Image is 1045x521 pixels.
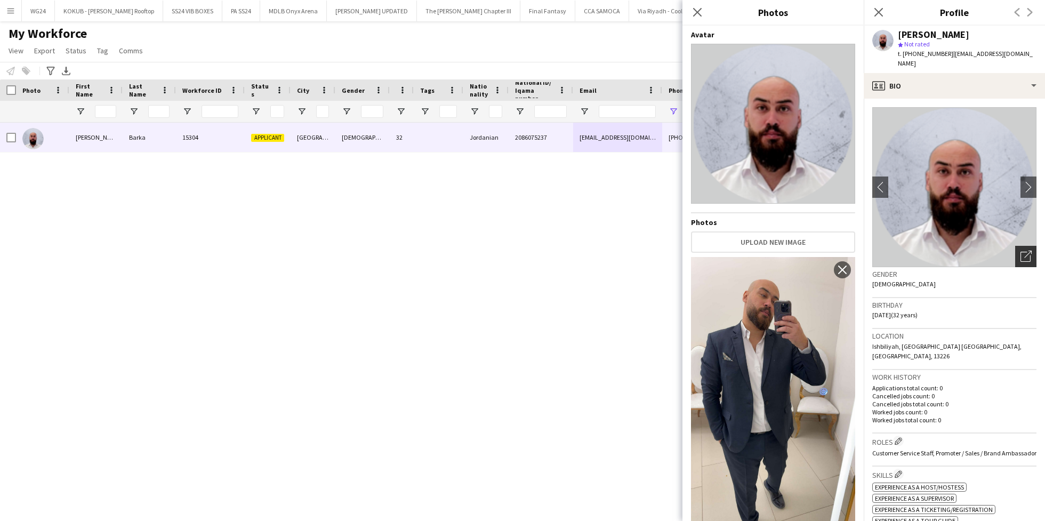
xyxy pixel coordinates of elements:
[515,78,554,102] span: National ID/ Iqama number
[297,107,307,116] button: Open Filter Menu
[342,86,365,94] span: Gender
[872,436,1036,447] h3: Roles
[534,105,567,118] input: National ID/ Iqama number Filter Input
[115,44,147,58] a: Comms
[76,82,103,98] span: First Name
[515,133,547,141] span: 2086075237
[872,449,1036,457] span: Customer Service Staff, Promoter / Sales / Brand Ambassador
[898,30,969,39] div: [PERSON_NAME]
[202,105,238,118] input: Workforce ID Filter Input
[420,107,430,116] button: Open Filter Menu
[163,1,222,21] button: SS24 VIB BOXES
[270,105,284,118] input: Status Filter Input
[69,123,123,152] div: [PERSON_NAME]
[629,1,701,21] button: Via Riyadh - Cool Inc
[898,50,953,58] span: t. [PHONE_NUMBER]
[489,105,502,118] input: Nationality Filter Input
[470,82,489,98] span: Nationality
[872,469,1036,480] h3: Skills
[222,1,260,21] button: PA SS24
[76,107,85,116] button: Open Filter Menu
[872,372,1036,382] h3: Work history
[682,5,864,19] h3: Photos
[390,123,414,152] div: 32
[327,1,417,21] button: [PERSON_NAME] UPDATED
[580,107,589,116] button: Open Filter Menu
[872,400,1036,408] p: Cancelled jobs total count: 0
[22,1,55,21] button: WG24
[9,26,87,42] span: My Workforce
[872,107,1036,267] img: Crew avatar or photo
[904,40,930,48] span: Not rated
[420,86,435,94] span: Tags
[470,107,479,116] button: Open Filter Menu
[1015,246,1036,267] div: Open photos pop-in
[251,107,261,116] button: Open Filter Menu
[396,107,406,116] button: Open Filter Menu
[872,331,1036,341] h3: Location
[864,5,1045,19] h3: Profile
[872,408,1036,416] p: Worked jobs count: 0
[93,44,112,58] a: Tag
[691,218,855,227] h4: Photos
[872,416,1036,424] p: Worked jobs total count: 0
[872,280,936,288] span: [DEMOGRAPHIC_DATA]
[691,30,855,39] h4: Avatar
[580,86,597,94] span: Email
[61,44,91,58] a: Status
[872,300,1036,310] h3: Birthday
[669,107,678,116] button: Open Filter Menu
[182,86,222,94] span: Workforce ID
[335,123,390,152] div: [DEMOGRAPHIC_DATA]
[182,107,192,116] button: Open Filter Menu
[520,1,575,21] button: Final Fantasy
[439,105,457,118] input: Tags Filter Input
[316,105,329,118] input: City Filter Input
[297,86,309,94] span: City
[898,50,1033,67] span: | [EMAIL_ADDRESS][DOMAIN_NAME]
[129,107,139,116] button: Open Filter Menu
[176,123,245,152] div: 15304
[872,342,1022,360] span: Ishbiliyah, [GEOGRAPHIC_DATA] [GEOGRAPHIC_DATA], [GEOGRAPHIC_DATA], 13226
[515,107,525,116] button: Open Filter Menu
[875,506,993,514] span: Experience as a Ticketing/Registration
[573,123,662,152] div: [EMAIL_ADDRESS][DOMAIN_NAME]
[864,73,1045,99] div: Bio
[691,44,855,204] img: Crew avatar
[22,128,44,149] img: Suleiman Barka
[251,134,284,142] span: Applicant
[691,231,855,253] button: Upload new image
[872,392,1036,400] p: Cancelled jobs count: 0
[66,46,86,55] span: Status
[34,46,55,55] span: Export
[97,46,108,55] span: Tag
[599,105,656,118] input: Email Filter Input
[342,107,351,116] button: Open Filter Menu
[148,105,170,118] input: Last Name Filter Input
[872,269,1036,279] h3: Gender
[875,483,964,491] span: Experience as a Host/Hostess
[361,105,383,118] input: Gender Filter Input
[9,46,23,55] span: View
[55,1,163,21] button: KOKUB - [PERSON_NAME] Rooftop
[44,65,57,77] app-action-btn: Advanced filters
[872,311,918,319] span: [DATE] (32 years)
[123,123,176,152] div: Barka
[463,123,509,152] div: Jordanian
[119,46,143,55] span: Comms
[30,44,59,58] a: Export
[417,1,520,21] button: The [PERSON_NAME] Chapter III
[575,1,629,21] button: CCA SAMOCA
[4,44,28,58] a: View
[875,494,954,502] span: Experience as a Supervisor
[669,86,687,94] span: Phone
[129,82,157,98] span: Last Name
[872,384,1036,392] p: Applications total count: 0
[251,82,271,98] span: Status
[60,65,73,77] app-action-btn: Export XLSX
[291,123,335,152] div: [GEOGRAPHIC_DATA]
[22,86,41,94] span: Photo
[95,105,116,118] input: First Name Filter Input
[662,123,799,152] div: [PHONE_NUMBER]
[260,1,327,21] button: MDLB Onyx Arena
